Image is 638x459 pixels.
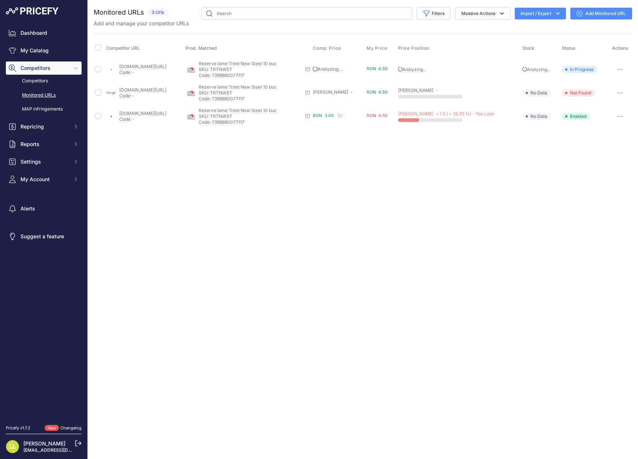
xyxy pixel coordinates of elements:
span: No Data [522,113,551,120]
p: SKU: TRTNWST [199,67,303,72]
span: RON 4.50 [367,89,388,95]
span: Price Position [398,45,429,51]
p: SKU: TRTNWST [199,113,303,119]
span: Analyzing... [313,66,343,72]
span: In Progress [562,66,597,73]
span: Not Found [562,89,595,97]
span: Status [562,45,575,51]
span: Actions [612,45,628,51]
button: Reports [6,138,82,151]
button: Comp. Price [313,45,342,51]
div: [PERSON_NAME] - [313,89,364,95]
button: Import / Export [515,8,566,19]
button: Settings [6,155,82,168]
div: Pricefy v1.7.2 [6,425,30,431]
img: Pricefy Logo [6,7,59,15]
div: [PERSON_NAME] - [398,87,519,93]
button: Massive Actions [455,7,510,20]
p: Code: - [119,70,166,75]
span: Comp. Price [313,45,341,51]
span: Competitors [20,64,68,72]
span: New [45,425,59,431]
a: [DOMAIN_NAME][URL] [119,111,166,116]
h2: Monitored URLs [94,7,144,18]
p: Add and manage your competitor URLs [94,20,189,27]
button: Filters [417,7,451,20]
span: RON 4.50 [367,113,388,118]
a: [DOMAIN_NAME][URL] [119,87,166,93]
p: Code: 7398880077117 [199,72,303,78]
button: My Price [367,45,389,51]
span: RON 3.00 [313,113,334,118]
a: Alerts [6,202,82,215]
a: MAP infringements [6,103,82,116]
span: Rezerve lame Treet New Steel 10 buc [199,61,277,66]
span: Stock [522,45,534,51]
span: [PERSON_NAME] + 1.5 ( + 33.33 %) - You Lose [398,111,494,116]
span: Competitor URL [106,45,140,51]
p: Code: 7398880077117 [199,96,303,102]
a: Changelog [60,425,82,430]
a: [PERSON_NAME] [23,440,65,447]
p: Analyzing... [522,67,559,72]
span: RON 4.50 [367,66,388,71]
a: [DOMAIN_NAME][URL] [119,64,166,69]
a: [EMAIL_ADDRESS][DOMAIN_NAME] [23,447,100,453]
span: Prod. Matched [185,45,217,51]
span: Settings [20,158,68,165]
button: Repricing [6,120,82,133]
p: SKU: TRTNWST [199,90,303,96]
span: Repricing [20,123,68,130]
a: Add Monitored URL [570,8,632,19]
input: Search [202,7,412,20]
a: Suggest a feature [6,230,82,243]
span: Reports [20,141,68,148]
a: Dashboard [6,26,82,40]
span: Rezerve lame Treet New Steel 10 buc [199,84,277,90]
span: No Data [522,89,551,97]
button: Competitors [6,61,82,75]
button: Price Position [398,45,431,51]
nav: Sidebar [6,26,82,416]
p: Code: 7398880077117 [199,119,303,125]
span: My Price [367,45,387,51]
p: Code: - [119,93,166,99]
button: My Account [6,173,82,186]
span: 3 Urls [147,8,169,17]
a: My Catalog [6,44,82,57]
a: Competitors [6,75,82,87]
a: Monitored URLs [6,89,82,102]
p: Code: - [119,116,166,122]
span: Rezerve lame Treet New Steel 10 buc [199,108,277,113]
span: My Account [20,176,68,183]
p: Analyzing... [398,67,519,72]
span: Enabled [562,113,590,120]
